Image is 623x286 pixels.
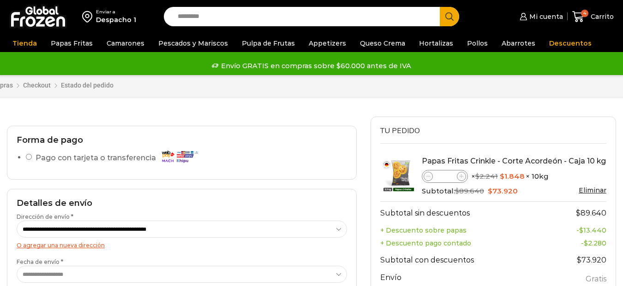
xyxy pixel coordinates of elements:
[237,35,300,52] a: Pulpa de Frutas
[576,209,606,217] bdi: 89.640
[304,35,351,52] a: Appetizers
[17,242,105,249] a: O agregar una nueva dirección
[488,187,518,195] bdi: 73.920
[455,187,484,195] bdi: 89.640
[584,239,606,247] bdi: 2.280
[380,126,420,136] span: Tu pedido
[96,9,136,15] div: Enviar a
[546,237,606,250] td: -
[380,250,546,271] th: Subtotal con descuentos
[584,239,588,247] span: $
[380,237,546,250] th: + Descuento pago contado
[414,35,458,52] a: Hortalizas
[475,172,498,181] bdi: 2.241
[17,198,347,209] h2: Detalles de envío
[380,224,546,237] th: + Descuento sobre papas
[8,35,42,52] a: Tienda
[102,35,149,52] a: Camarones
[422,157,606,165] a: Papas Fritas Crinkle - Corte Acordeón - Caja 10 kg
[154,35,233,52] a: Pescados y Mariscos
[517,7,563,26] a: Mi cuenta
[527,12,563,21] span: Mi cuenta
[96,15,136,24] div: Despacho 1
[500,172,525,181] bdi: 1.848
[422,186,607,196] div: Subtotal:
[588,12,614,21] span: Carrito
[17,135,347,146] h2: Forma de pago
[545,35,596,52] a: Descuentos
[488,187,492,195] span: $
[17,221,347,238] select: Dirección de envío *
[572,6,614,28] a: 4 Carrito
[577,256,606,264] bdi: 73.920
[579,226,583,234] span: $
[497,35,540,52] a: Abarrotes
[159,148,200,164] img: Pago con tarjeta o transferencia
[586,273,606,286] label: Gratis
[17,266,347,283] select: Fecha de envío * Los envíos se realizan entre las 09:00 y las 19:00 horas.
[455,187,459,195] span: $
[500,172,504,181] span: $
[422,170,607,183] div: × × 10kg
[46,35,97,52] a: Papas Fritas
[82,9,96,24] img: address-field-icon.svg
[579,186,606,194] a: Eliminar
[440,7,459,26] button: Search button
[380,201,546,224] th: Subtotal sin descuentos
[17,213,347,238] label: Dirección de envío *
[581,10,588,17] span: 4
[577,256,581,264] span: $
[576,209,581,217] span: $
[36,150,203,166] label: Pago con tarjeta o transferencia
[579,226,606,234] bdi: 13.440
[433,171,457,182] input: Product quantity
[355,35,410,52] a: Queso Crema
[475,172,479,181] span: $
[462,35,492,52] a: Pollos
[546,224,606,237] td: -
